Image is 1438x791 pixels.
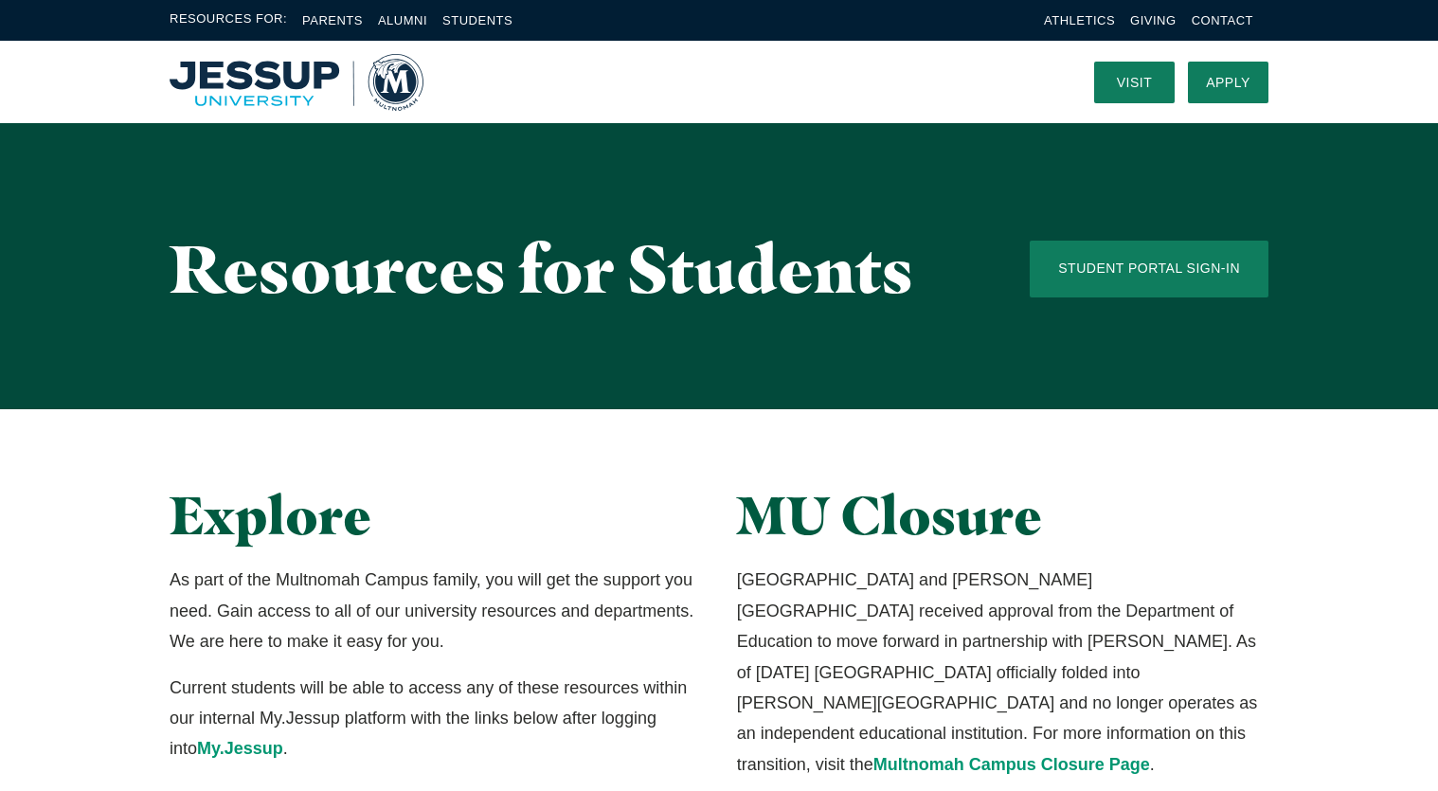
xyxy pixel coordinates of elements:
[1188,62,1268,103] a: Apply
[873,755,1150,774] a: Multnomah Campus Closure Page
[442,13,512,27] a: Students
[170,232,954,305] h1: Resources for Students
[170,54,423,111] a: Home
[737,565,1268,780] p: [GEOGRAPHIC_DATA] and [PERSON_NAME][GEOGRAPHIC_DATA] received approval from the Department of Edu...
[1094,62,1175,103] a: Visit
[170,485,701,546] h2: Explore
[170,54,423,111] img: Multnomah University Logo
[197,739,283,758] a: My.Jessup
[170,565,701,656] p: As part of the Multnomah Campus family, you will get the support you need. Gain access to all of ...
[1030,241,1268,297] a: Student Portal Sign-In
[378,13,427,27] a: Alumni
[302,13,363,27] a: Parents
[1192,13,1253,27] a: Contact
[1130,13,1177,27] a: Giving
[737,485,1268,546] h2: MU Closure
[170,673,701,764] p: Current students will be able to access any of these resources within our internal My.Jessup plat...
[1044,13,1115,27] a: Athletics
[170,9,287,31] span: Resources For:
